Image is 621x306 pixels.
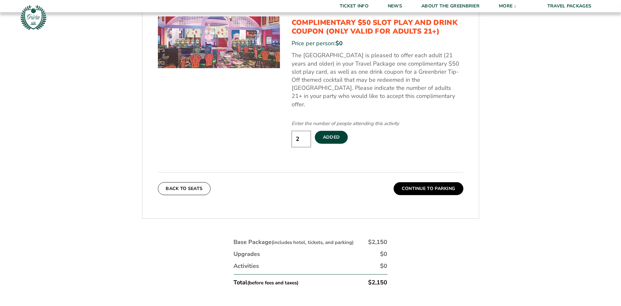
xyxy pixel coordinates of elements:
div: $0 [380,250,388,258]
button: Continue To Parking [394,182,463,195]
div: Enter the number of people attending this activity [292,120,463,127]
div: Activities [234,262,259,270]
label: Added [315,131,348,144]
div: Total [234,279,299,287]
p: The [GEOGRAPHIC_DATA] is pleased to offer each adult (21 years and older) in your Travel Package ... [292,51,463,108]
img: Greenbrier Tip-Off [19,3,47,31]
div: Upgrades [234,250,260,258]
div: $0 [380,262,388,270]
h3: Complimentary $50 Slot Play and Drink Coupon (Only Valid for Adults 21+) [292,18,463,36]
div: $2,150 [368,279,388,287]
button: Back To Seats [158,182,211,195]
span: $0 [336,39,343,47]
small: (before fees and taxes) [248,280,299,286]
img: Complimentary $50 Slot Play and Drink Coupon (Only Valid for Adults 21+) [158,16,280,68]
div: Base Package [234,238,354,246]
div: $2,150 [368,238,388,246]
div: Price per person: [292,39,463,47]
small: (includes hotel, tickets, and parking) [272,239,354,246]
